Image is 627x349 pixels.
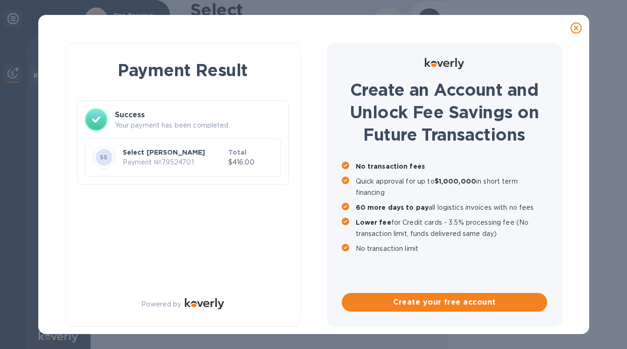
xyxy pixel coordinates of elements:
b: $1,000,000 [435,178,476,185]
p: Powered by [141,299,181,309]
button: Create your free account [342,293,547,312]
p: Payment № 79524701 [123,157,225,167]
p: all logistics invoices with no fees [356,202,547,213]
p: for Credit cards - 3.5% processing fee (No transaction limit, funds delivered same day) [356,217,547,239]
b: SS [100,154,108,161]
b: Lower fee [356,219,391,226]
p: Quick approval for up to in short term financing [356,176,547,198]
h3: Success [115,109,281,121]
p: Select [PERSON_NAME] [123,148,225,157]
b: No transaction fees [356,163,425,170]
p: No transaction limit [356,243,547,254]
span: Create your free account [349,297,540,308]
img: Logo [185,298,224,309]
h1: Payment Result [81,58,285,82]
p: $416.00 [228,157,273,167]
img: Logo [425,58,464,69]
p: Your payment has been completed. [115,121,281,130]
h1: Create an Account and Unlock Fee Savings on Future Transactions [342,78,547,146]
b: 60 more days to pay [356,204,429,211]
b: Total [228,149,247,156]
